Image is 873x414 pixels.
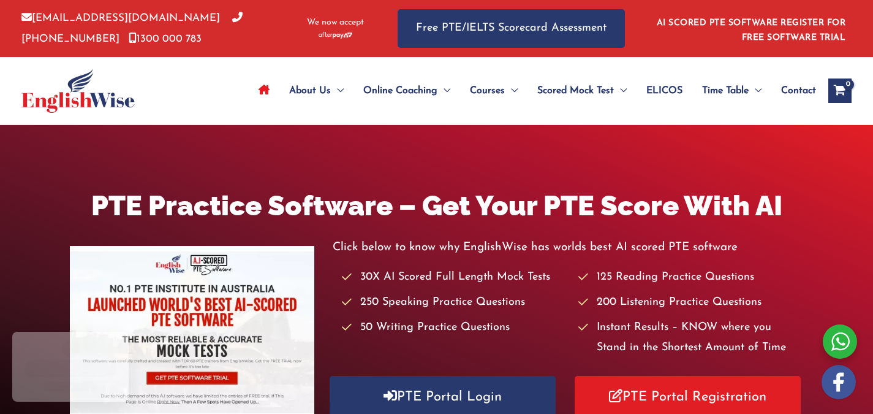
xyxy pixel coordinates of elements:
a: Free PTE/IELTS Scorecard Assessment [398,9,625,48]
li: 200 Listening Practice Questions [578,293,803,313]
span: Scored Mock Test [537,69,614,112]
p: Click below to know why EnglishWise has worlds best AI scored PTE software [333,237,803,258]
span: Courses [470,69,505,112]
span: ELICOS [646,69,682,112]
a: [PHONE_NUMBER] [21,13,243,44]
a: Scored Mock TestMenu Toggle [527,69,637,112]
span: Menu Toggle [505,69,518,112]
a: AI SCORED PTE SOFTWARE REGISTER FOR FREE SOFTWARE TRIAL [657,18,846,42]
li: 125 Reading Practice Questions [578,267,803,288]
span: We now accept [307,17,364,29]
a: Time TableMenu Toggle [692,69,771,112]
a: [EMAIL_ADDRESS][DOMAIN_NAME] [21,13,220,23]
img: white-facebook.png [822,365,856,399]
a: Online CoachingMenu Toggle [353,69,460,112]
span: Time Table [702,69,749,112]
a: CoursesMenu Toggle [460,69,527,112]
li: 250 Speaking Practice Questions [342,293,567,313]
img: cropped-ew-logo [21,69,135,113]
span: Contact [781,69,816,112]
span: Menu Toggle [614,69,627,112]
a: About UsMenu Toggle [279,69,353,112]
li: 50 Writing Practice Questions [342,318,567,338]
span: Menu Toggle [331,69,344,112]
li: Instant Results – KNOW where you Stand in the Shortest Amount of Time [578,318,803,359]
span: Menu Toggle [749,69,762,112]
span: Menu Toggle [437,69,450,112]
li: 30X AI Scored Full Length Mock Tests [342,267,567,288]
a: Contact [771,69,816,112]
span: Online Coaching [363,69,437,112]
a: 1300 000 783 [129,34,202,44]
h1: PTE Practice Software – Get Your PTE Score With AI [70,186,803,225]
span: About Us [289,69,331,112]
a: View Shopping Cart, empty [828,79,852,103]
aside: Header Widget 1 [649,9,852,48]
img: Afterpay-Logo [319,32,352,39]
a: ELICOS [637,69,692,112]
nav: Site Navigation: Main Menu [249,69,816,112]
